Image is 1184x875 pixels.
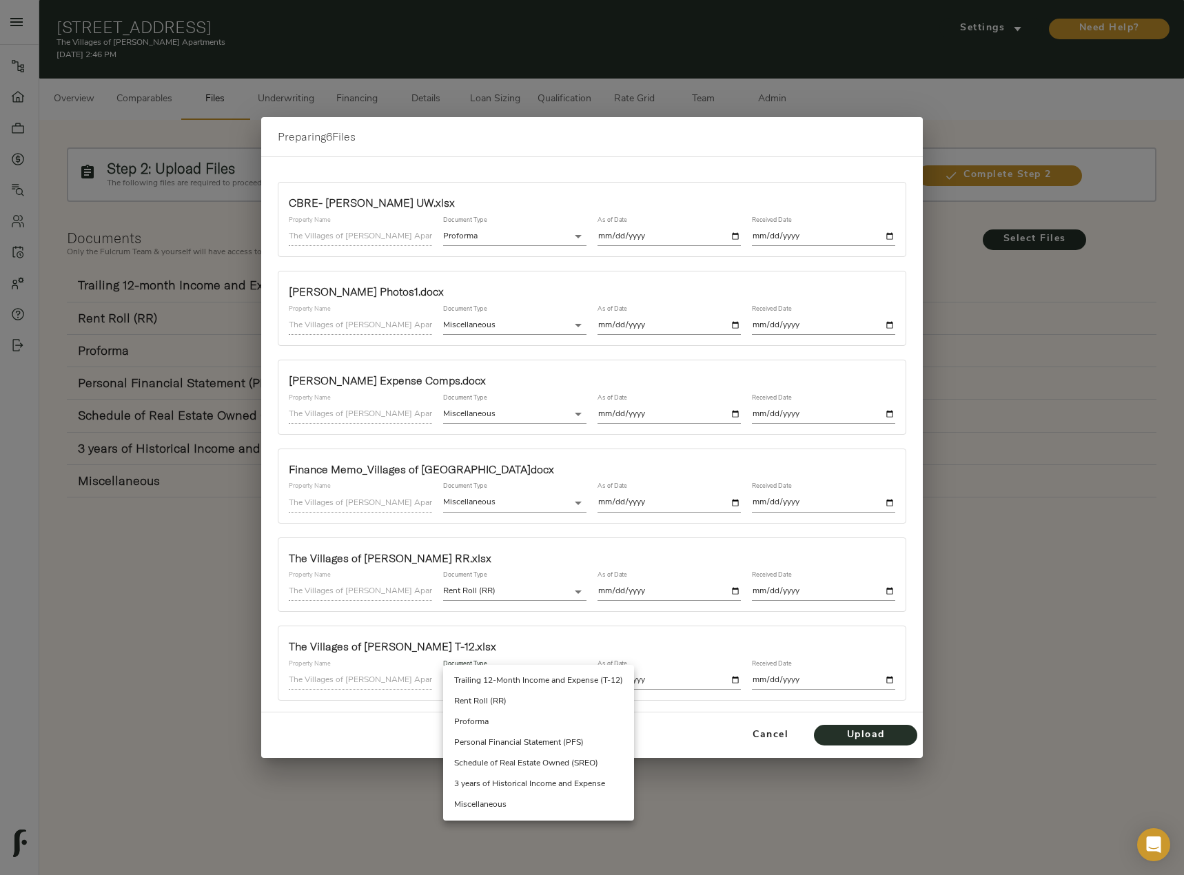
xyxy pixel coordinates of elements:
[443,794,634,815] li: Miscellaneous
[443,774,634,794] li: 3 years of Historical Income and Expense
[443,691,634,712] li: Rent Roll (RR)
[443,732,634,753] li: Personal Financial Statement (PFS)
[443,753,634,774] li: Schedule of Real Estate Owned (SREO)
[1137,828,1170,861] div: Open Intercom Messenger
[443,712,634,732] li: Proforma
[443,670,634,691] li: Trailing 12-Month Income and Expense (T-12)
